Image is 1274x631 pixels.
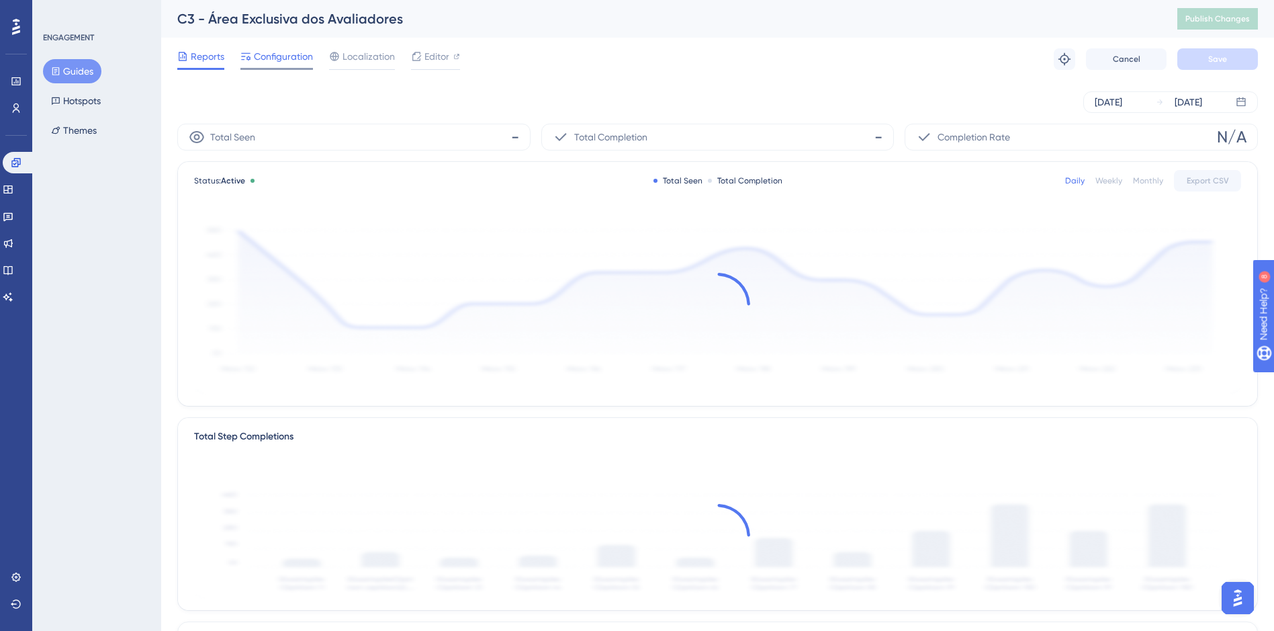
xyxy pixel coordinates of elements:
[1095,175,1122,186] div: Weekly
[221,176,245,185] span: Active
[1177,8,1258,30] button: Publish Changes
[574,129,647,145] span: Total Completion
[32,3,84,19] span: Need Help?
[511,126,519,148] span: -
[1218,578,1258,618] iframe: UserGuiding AI Assistant Launcher
[1208,54,1227,65] span: Save
[1175,94,1202,110] div: [DATE]
[43,118,105,142] button: Themes
[874,126,882,148] span: -
[194,429,293,445] div: Total Step Completions
[1177,48,1258,70] button: Save
[43,59,101,83] button: Guides
[93,7,97,17] div: 8
[1065,175,1085,186] div: Daily
[1217,126,1246,148] span: N/A
[708,175,782,186] div: Total Completion
[177,9,1144,28] div: C3 - Área Exclusiva dos Avaliadores
[1113,54,1140,65] span: Cancel
[210,129,255,145] span: Total Seen
[254,48,313,65] span: Configuration
[938,129,1010,145] span: Completion Rate
[1133,175,1163,186] div: Monthly
[191,48,224,65] span: Reports
[1185,13,1250,24] span: Publish Changes
[194,175,245,186] span: Status:
[1187,175,1229,186] span: Export CSV
[653,175,702,186] div: Total Seen
[43,32,94,43] div: ENGAGEMENT
[1095,94,1122,110] div: [DATE]
[1174,170,1241,192] button: Export CSV
[343,48,395,65] span: Localization
[43,89,109,113] button: Hotspots
[424,48,449,65] span: Editor
[1086,48,1167,70] button: Cancel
